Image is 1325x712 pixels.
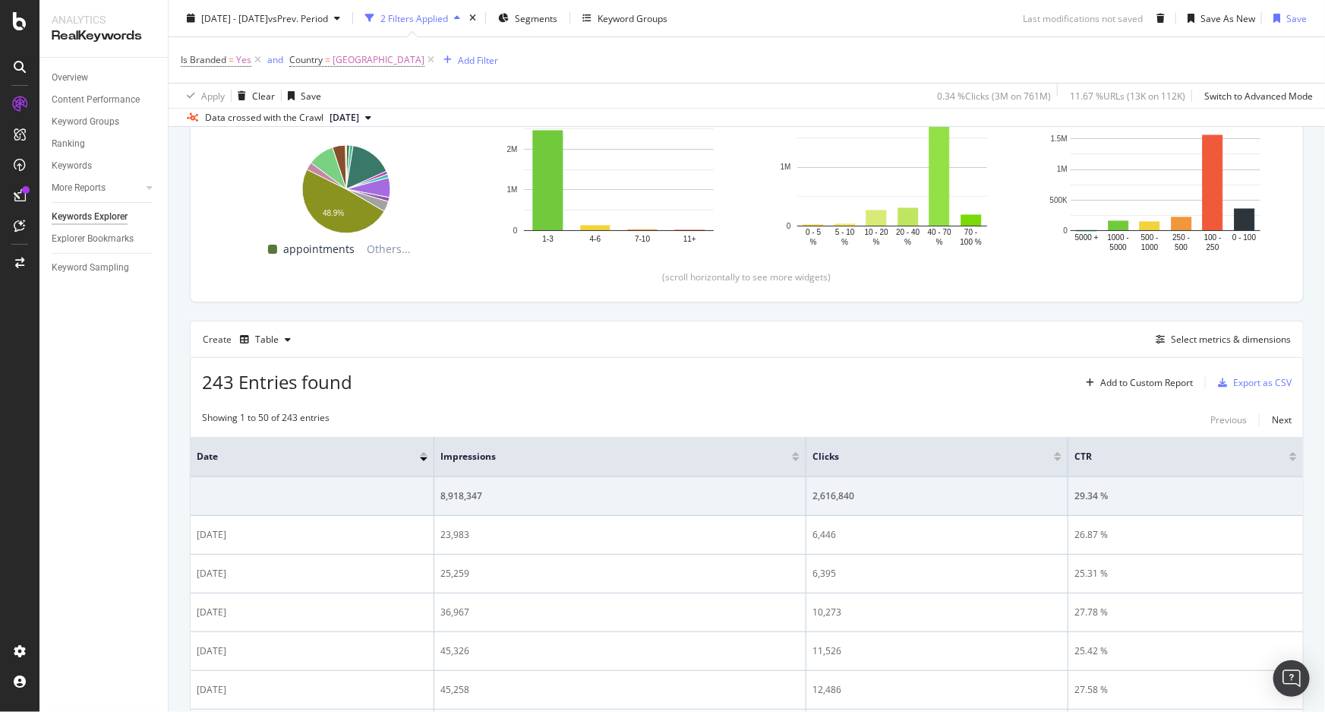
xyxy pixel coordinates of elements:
div: Next [1272,413,1292,426]
text: 0 [1063,226,1068,235]
div: Keywords [52,158,92,174]
div: 11,526 [812,644,1062,658]
div: 23,983 [440,528,800,542]
button: Export as CSV [1212,371,1292,395]
text: 1M [781,163,791,171]
text: 250 - [1172,233,1190,242]
span: CTR [1074,450,1267,464]
span: Is Branded [181,53,226,66]
div: (scroll horizontally to see more widgets) [209,271,1285,283]
button: Save [1267,6,1307,30]
button: Previous [1210,411,1247,429]
span: Country [289,53,323,66]
button: 2 Filters Applied [359,6,466,30]
text: 100 - [1204,233,1222,242]
div: Select metrics & dimensions [1171,333,1291,346]
text: % [904,238,911,246]
text: 2M [507,144,518,153]
div: Open Intercom Messenger [1273,660,1310,697]
text: 1.5M [1051,134,1068,143]
text: 1-3 [542,235,554,243]
div: 27.78 % [1074,606,1297,619]
div: RealKeywords [52,27,156,45]
span: [GEOGRAPHIC_DATA] [333,49,424,71]
text: 70 - [964,228,977,236]
text: 0 - 100 [1232,233,1257,242]
text: % [873,238,880,246]
a: Ranking [52,136,157,152]
text: 0 [787,222,791,230]
text: 10 - 20 [865,228,889,236]
div: Table [255,335,279,344]
div: Keyword Groups [52,114,119,130]
div: Save [1286,11,1307,24]
text: 5000 [1110,243,1128,252]
span: Date [197,450,397,464]
div: Analytics [52,12,156,27]
div: Create [203,328,297,352]
svg: A chart. [1047,100,1284,254]
text: 0 - 5 [806,228,821,236]
div: Last modifications not saved [1023,11,1143,24]
div: Keyword Sampling [52,260,129,276]
text: 1000 [1141,243,1159,252]
div: 45,326 [440,644,800,658]
svg: A chart. [227,137,464,236]
text: 4-6 [590,235,601,243]
div: Switch to Advanced Mode [1204,89,1313,102]
button: Next [1272,411,1292,429]
button: [DATE] - [DATE]vsPrev. Period [181,6,346,30]
text: 500 - [1141,233,1159,242]
span: Impressions [440,450,769,464]
div: [DATE] [197,644,427,658]
div: 25.31 % [1074,567,1297,581]
span: Clicks [812,450,1031,464]
div: Overview [52,70,88,86]
a: More Reports [52,180,142,196]
div: Keyword Groups [598,11,667,24]
div: Save [301,89,321,102]
text: % [810,238,817,246]
text: % [936,238,943,246]
div: [DATE] [197,683,427,697]
span: appointments [283,240,355,258]
button: Select metrics & dimensions [1150,331,1291,349]
div: 12,486 [812,683,1062,697]
span: 2025 Aug. 27th [330,111,359,125]
div: Explorer Bookmarks [52,231,134,247]
span: 243 Entries found [202,369,352,394]
div: and [267,53,283,66]
div: 26.87 % [1074,528,1297,542]
text: 1M [1057,165,1068,173]
div: More Reports [52,180,106,196]
svg: A chart. [774,100,1011,248]
button: Add Filter [437,51,498,69]
div: times [466,11,479,26]
div: 2 Filters Applied [380,11,448,24]
text: 5000 + [1075,233,1099,242]
div: Keywords Explorer [52,209,128,225]
a: Overview [52,70,157,86]
div: 36,967 [440,606,800,619]
div: 27.58 % [1074,683,1297,697]
div: 0.34 % Clicks ( 3M on 761M ) [937,89,1051,102]
div: 6,446 [812,528,1062,542]
div: [DATE] [197,567,427,581]
text: 250 [1207,243,1219,252]
button: Save [282,84,321,108]
text: % [841,238,848,246]
div: Content Performance [52,92,140,108]
a: Explorer Bookmarks [52,231,157,247]
span: [DATE] - [DATE] [201,11,268,24]
svg: A chart. [500,100,737,254]
div: [DATE] [197,528,427,542]
button: Switch to Advanced Mode [1198,84,1313,108]
span: Segments [515,11,557,24]
div: 8,918,347 [440,489,800,503]
div: Data crossed with the Crawl [205,111,323,125]
div: 25.42 % [1074,644,1297,658]
div: Export as CSV [1233,376,1292,389]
